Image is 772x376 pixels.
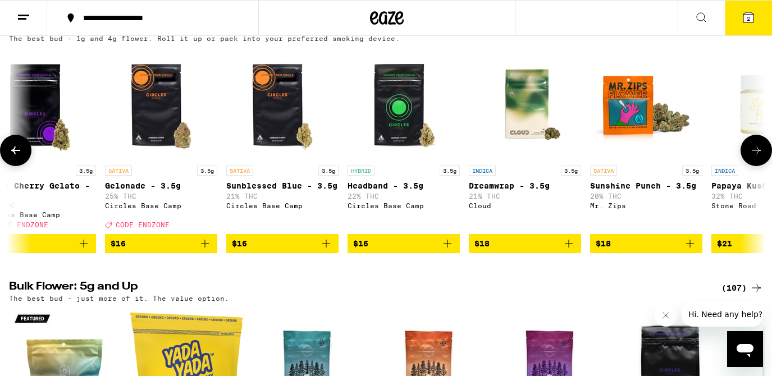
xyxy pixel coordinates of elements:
[727,331,763,367] iframe: Button to launch messaging window
[682,166,702,176] p: 3.5g
[590,48,702,234] a: Open page for Sunshine Punch - 3.5g from Mr. Zips
[226,166,253,176] p: SATIVA
[440,166,460,176] p: 3.5g
[721,281,763,295] a: (107)
[590,181,702,190] p: Sunshine Punch - 3.5g
[469,48,581,234] a: Open page for Dreamwrap - 3.5g from Cloud
[348,181,460,190] p: Headband - 3.5g
[105,166,132,176] p: SATIVA
[226,48,339,160] img: Circles Base Camp - Sunblessed Blue - 3.5g
[348,202,460,209] div: Circles Base Camp
[469,202,581,209] div: Cloud
[105,181,217,190] p: Gelonade - 3.5g
[469,48,581,160] img: Cloud - Dreamwrap - 3.5g
[353,239,368,248] span: $16
[469,166,496,176] p: INDICA
[469,192,581,200] p: 21% THC
[348,48,460,234] a: Open page for Headband - 3.5g from Circles Base Camp
[590,166,617,176] p: SATIVA
[226,48,339,234] a: Open page for Sunblessed Blue - 3.5g from Circles Base Camp
[725,1,772,35] button: 2
[469,181,581,190] p: Dreamwrap - 3.5g
[561,166,581,176] p: 3.5g
[9,35,400,42] p: The best bud - 1g and 4g flower. Roll it up or pack into your preferred smoking device.
[348,192,460,200] p: 22% THC
[469,234,581,253] button: Add to bag
[747,15,750,22] span: 2
[590,48,702,160] img: Mr. Zips - Sunshine Punch - 3.5g
[590,192,702,200] p: 20% THC
[232,239,247,248] span: $16
[682,302,763,327] iframe: Message from company
[655,304,677,327] iframe: Close message
[116,221,170,228] span: CODE ENDZONE
[76,166,96,176] p: 3.5g
[590,202,702,209] div: Mr. Zips
[318,166,339,176] p: 3.5g
[105,48,217,160] img: Circles Base Camp - Gelonade - 3.5g
[9,295,229,302] p: The best bud - just more of it. The value option.
[105,48,217,234] a: Open page for Gelonade - 3.5g from Circles Base Camp
[105,202,217,209] div: Circles Base Camp
[348,166,374,176] p: HYBRID
[348,234,460,253] button: Add to bag
[596,239,611,248] span: $18
[474,239,490,248] span: $18
[105,234,217,253] button: Add to bag
[711,166,738,176] p: INDICA
[717,239,732,248] span: $21
[197,166,217,176] p: 3.5g
[105,192,217,200] p: 25% THC
[226,234,339,253] button: Add to bag
[348,48,460,160] img: Circles Base Camp - Headband - 3.5g
[226,192,339,200] p: 21% THC
[226,202,339,209] div: Circles Base Camp
[111,239,126,248] span: $16
[9,281,708,295] h2: Bulk Flower: 5g and Up
[226,181,339,190] p: Sunblessed Blue - 3.5g
[590,234,702,253] button: Add to bag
